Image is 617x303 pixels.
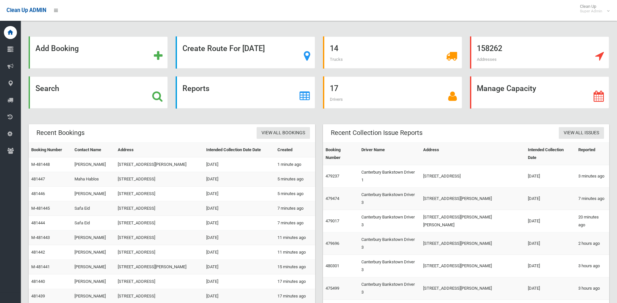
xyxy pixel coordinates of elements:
[326,241,339,246] a: 479696
[421,255,525,277] td: [STREET_ADDRESS][PERSON_NAME]
[31,294,45,298] a: 481439
[525,255,576,277] td: [DATE]
[72,216,115,231] td: Safa Eid
[576,255,609,277] td: 3 hours ago
[31,162,50,167] a: M-481448
[115,245,203,260] td: [STREET_ADDRESS]
[31,206,50,211] a: M-481445
[275,216,315,231] td: 7 minutes ago
[72,201,115,216] td: Safa Eid
[275,172,315,187] td: 5 minutes ago
[115,216,203,231] td: [STREET_ADDRESS]
[576,232,609,255] td: 2 hours ago
[204,245,275,260] td: [DATE]
[31,264,50,269] a: M-481441
[326,174,339,178] a: 479237
[525,165,576,188] td: [DATE]
[330,44,338,53] strong: 14
[204,201,275,216] td: [DATE]
[204,143,275,157] th: Intended Collection Date Date
[115,172,203,187] td: [STREET_ADDRESS]
[580,9,602,14] small: Super Admin
[359,165,421,188] td: Canterbury Bankstown Driver 1
[330,84,338,93] strong: 17
[326,196,339,201] a: 479474
[470,36,609,69] a: 158262 Addresses
[204,231,275,245] td: [DATE]
[576,165,609,188] td: 3 minutes ago
[421,143,525,165] th: Address
[326,286,339,291] a: 475499
[204,216,275,231] td: [DATE]
[204,157,275,172] td: [DATE]
[421,232,525,255] td: [STREET_ADDRESS][PERSON_NAME]
[525,277,576,300] td: [DATE]
[525,143,576,165] th: Intended Collection Date
[115,260,203,274] td: [STREET_ADDRESS][PERSON_NAME]
[31,191,45,196] a: 481446
[330,57,343,62] span: Trucks
[576,188,609,210] td: 7 minutes ago
[182,84,209,93] strong: Reports
[275,157,315,172] td: 1 minute ago
[477,44,502,53] strong: 158262
[326,218,339,223] a: 479017
[204,274,275,289] td: [DATE]
[359,188,421,210] td: Canterbury Bankstown Driver 3
[115,157,203,172] td: [STREET_ADDRESS][PERSON_NAME]
[7,7,46,13] span: Clean Up ADMIN
[525,210,576,232] td: [DATE]
[72,274,115,289] td: [PERSON_NAME]
[72,157,115,172] td: [PERSON_NAME]
[72,245,115,260] td: [PERSON_NAME]
[35,44,79,53] strong: Add Booking
[31,250,45,255] a: 481442
[204,260,275,274] td: [DATE]
[323,143,359,165] th: Booking Number
[359,232,421,255] td: Canterbury Bankstown Driver 3
[72,260,115,274] td: [PERSON_NAME]
[72,172,115,187] td: Maha Hablos
[577,4,609,14] span: Clean Up
[275,274,315,289] td: 17 minutes ago
[326,263,339,268] a: 480301
[576,277,609,300] td: 3 hours ago
[72,143,115,157] th: Contact Name
[275,260,315,274] td: 15 minutes ago
[275,201,315,216] td: 7 minutes ago
[29,126,92,139] header: Recent Bookings
[182,44,265,53] strong: Create Route For [DATE]
[421,210,525,232] td: [STREET_ADDRESS][PERSON_NAME][PERSON_NAME]
[204,172,275,187] td: [DATE]
[275,143,315,157] th: Created
[275,231,315,245] td: 11 minutes ago
[176,76,315,109] a: Reports
[176,36,315,69] a: Create Route For [DATE]
[275,245,315,260] td: 11 minutes ago
[359,277,421,300] td: Canterbury Bankstown Driver 3
[31,220,45,225] a: 481444
[421,165,525,188] td: [STREET_ADDRESS]
[323,76,462,109] a: 17 Drivers
[559,127,604,139] a: View All Issues
[29,76,168,109] a: Search
[330,97,343,102] span: Drivers
[477,84,536,93] strong: Manage Capacity
[421,188,525,210] td: [STREET_ADDRESS][PERSON_NAME]
[72,231,115,245] td: [PERSON_NAME]
[115,143,203,157] th: Address
[359,255,421,277] td: Canterbury Bankstown Driver 3
[477,57,497,62] span: Addresses
[359,143,421,165] th: Driver Name
[35,84,59,93] strong: Search
[576,143,609,165] th: Reported
[421,277,525,300] td: [STREET_ADDRESS][PERSON_NAME]
[275,187,315,201] td: 5 minutes ago
[470,76,609,109] a: Manage Capacity
[525,188,576,210] td: [DATE]
[115,201,203,216] td: [STREET_ADDRESS]
[576,210,609,232] td: 20 minutes ago
[31,235,50,240] a: M-481443
[323,126,430,139] header: Recent Collection Issue Reports
[72,187,115,201] td: [PERSON_NAME]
